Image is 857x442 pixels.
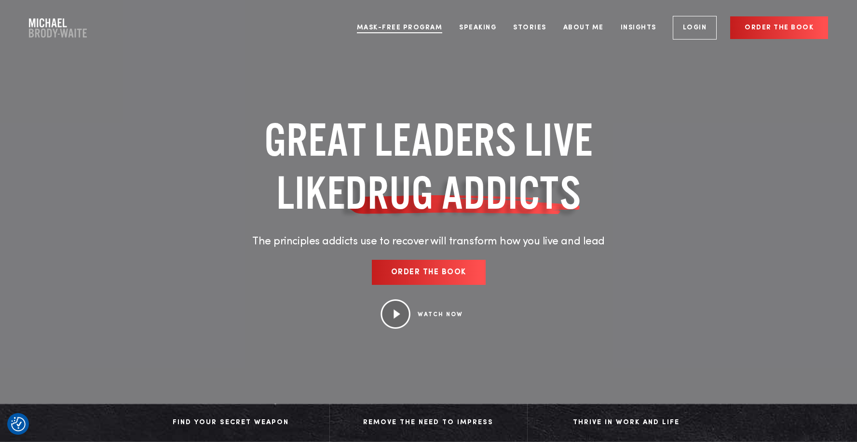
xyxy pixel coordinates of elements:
[142,415,320,430] div: Find Your Secret Weapon
[556,10,611,46] a: About Me
[11,417,26,431] button: Consent Preferences
[418,312,463,318] a: WATCH NOW
[29,18,87,38] a: Company Logo Company Logo
[452,10,503,46] a: Speaking
[350,10,450,46] a: Mask-Free Program
[537,415,716,430] div: Thrive in Work and Life
[380,299,410,329] img: Play
[252,236,605,247] span: The principles addicts use to recover will transform how you live and lead
[673,16,717,40] a: Login
[11,417,26,431] img: Revisit consent button
[372,260,486,285] a: Order the book
[391,268,466,276] span: Order the book
[613,10,664,46] a: Insights
[204,113,653,219] h1: GREAT LEADERS LIVE LIKE
[506,10,554,46] a: Stories
[730,16,828,39] a: Order the book
[345,166,581,219] span: DRUG ADDICTS
[340,415,517,430] div: Remove The Need to Impress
